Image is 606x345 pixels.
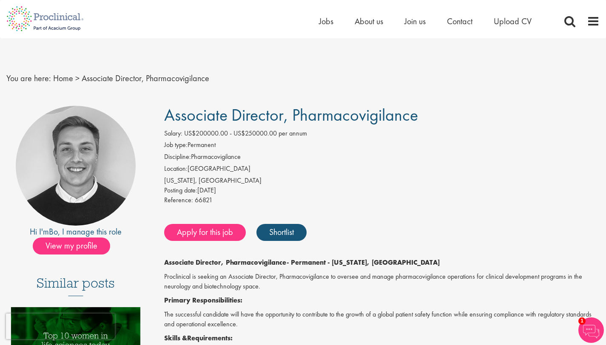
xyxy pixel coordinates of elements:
span: You are here: [6,73,51,84]
p: Proclinical is seeking an Associate Director, Pharmacovigilance to oversee and manage pharmacovig... [164,272,600,291]
a: Apply for this job [164,224,246,241]
iframe: reCAPTCHA [6,314,115,339]
p: The successful candidate will have the opportunity to contribute to the growth of a global patien... [164,310,600,329]
strong: Associate Director, Pharmacovigilance [164,258,287,267]
div: [US_STATE], [GEOGRAPHIC_DATA] [164,176,600,186]
label: Discipline: [164,152,191,162]
img: imeage of recruiter Bo Forsen [16,106,136,226]
label: Reference: [164,195,193,205]
a: About us [355,16,383,27]
strong: Skills & [164,334,187,342]
li: [GEOGRAPHIC_DATA] [164,164,600,176]
label: Location: [164,164,188,174]
a: Upload CV [494,16,532,27]
h3: Similar posts [37,276,115,296]
span: 1 [578,317,586,325]
span: 66821 [195,195,213,204]
strong: Primary Responsibilities: [164,296,242,305]
li: Permanent [164,140,600,152]
span: > [75,73,80,84]
a: View my profile [33,239,119,250]
div: Hi I'm , I manage this role [6,226,145,238]
a: Jobs [319,16,333,27]
span: Posting date: [164,186,197,195]
a: Bo [49,226,58,237]
img: Chatbot [578,317,604,343]
div: [DATE] [164,186,600,195]
span: Associate Director, Pharmacovigilance [164,104,418,126]
span: View my profile [33,238,110,255]
span: Associate Director, Pharmacovigilance [82,73,209,84]
label: Job type: [164,140,188,150]
a: Join us [404,16,426,27]
strong: - Permanent - [US_STATE], [GEOGRAPHIC_DATA] [287,258,440,267]
a: Shortlist [256,224,307,241]
strong: Requirements: [187,334,233,342]
a: Contact [447,16,472,27]
li: Pharmacovigilance [164,152,600,164]
label: Salary: [164,129,182,139]
a: breadcrumb link [53,73,73,84]
span: US$200000.00 - US$250000.00 per annum [184,129,307,138]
